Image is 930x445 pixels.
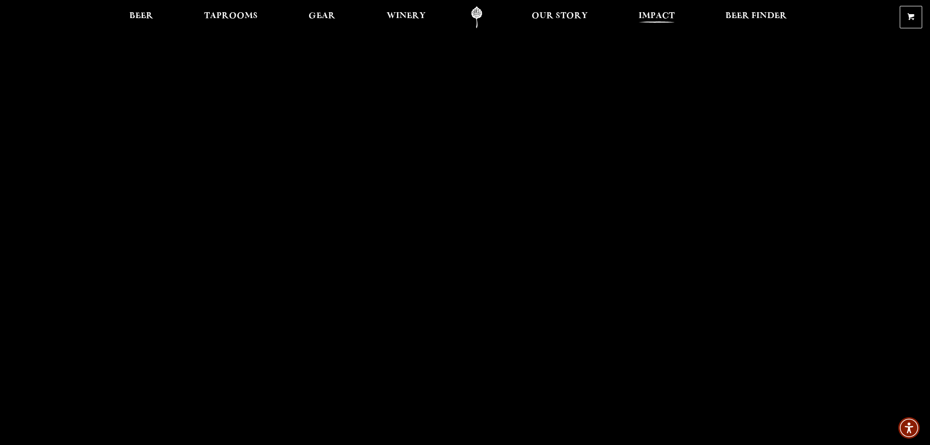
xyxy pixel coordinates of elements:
span: Impact [639,12,675,20]
a: Odell Home [458,6,495,28]
a: Our Story [525,6,594,28]
div: Accessibility Menu [898,417,920,439]
span: Taprooms [204,12,258,20]
a: Gear [302,6,342,28]
a: Winery [380,6,432,28]
a: Beer Finder [719,6,793,28]
span: Beer [129,12,153,20]
span: Our Story [532,12,588,20]
a: Impact [632,6,681,28]
a: Taprooms [198,6,264,28]
span: Beer Finder [725,12,787,20]
a: Beer [123,6,160,28]
span: Gear [309,12,335,20]
span: Winery [387,12,426,20]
